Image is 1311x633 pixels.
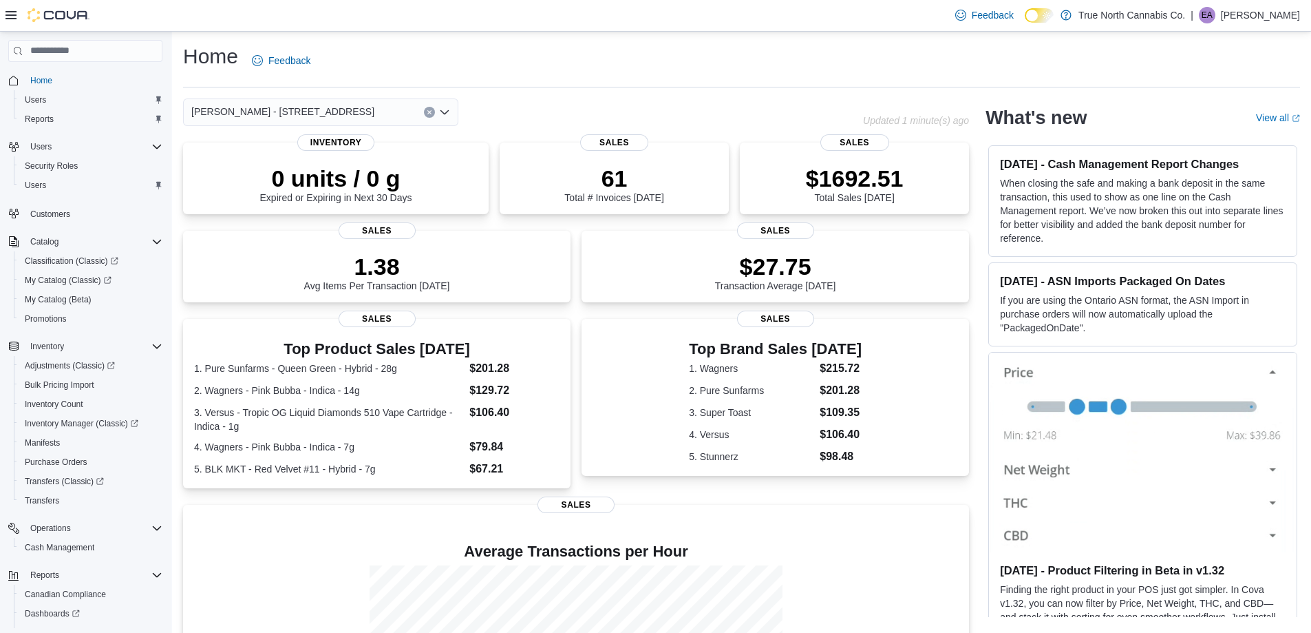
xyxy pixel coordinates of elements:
[1000,157,1286,171] h3: [DATE] - Cash Management Report Changes
[1078,7,1185,23] p: True North Cannabis Co.
[14,414,168,433] a: Inventory Manager (Classic)
[14,491,168,510] button: Transfers
[469,461,559,477] dd: $67.21
[820,134,889,151] span: Sales
[689,341,862,357] h3: Top Brand Sales [DATE]
[19,357,162,374] span: Adjustments (Classic)
[19,377,100,393] a: Bulk Pricing Import
[194,462,464,476] dt: 5. BLK MKT - Red Velvet #11 - Hybrid - 7g
[19,454,162,470] span: Purchase Orders
[3,70,168,90] button: Home
[19,377,162,393] span: Bulk Pricing Import
[19,539,100,556] a: Cash Management
[25,360,115,371] span: Adjustments (Classic)
[25,495,59,506] span: Transfers
[3,232,168,251] button: Catalog
[14,472,168,491] a: Transfers (Classic)
[439,107,450,118] button: Open list of options
[820,360,862,377] dd: $215.72
[30,75,52,86] span: Home
[194,384,464,397] dt: 2. Wagners - Pink Bubba - Indica - 14g
[3,337,168,356] button: Inventory
[191,103,374,120] span: [PERSON_NAME] - [STREET_ADDRESS]
[3,137,168,156] button: Users
[564,165,663,203] div: Total # Invoices [DATE]
[25,608,80,619] span: Dashboards
[950,1,1019,29] a: Feedback
[25,205,162,222] span: Customers
[424,107,435,118] button: Clear input
[689,450,814,464] dt: 5. Stunnerz
[19,111,162,127] span: Reports
[19,605,85,622] a: Dashboards
[14,156,168,176] button: Security Roles
[14,176,168,195] button: Users
[469,360,559,377] dd: $201.28
[1025,8,1054,23] input: Dark Mode
[14,251,168,271] a: Classification (Classic)
[715,253,836,291] div: Transaction Average [DATE]
[19,111,59,127] a: Reports
[1000,176,1286,245] p: When closing the safe and making a bank deposit in the same transaction, this used to show as one...
[297,134,374,151] span: Inventory
[1292,114,1300,123] svg: External link
[14,375,168,395] button: Bulk Pricing Import
[14,433,168,453] button: Manifests
[339,311,416,327] span: Sales
[737,222,814,239] span: Sales
[304,253,450,291] div: Avg Items Per Transaction [DATE]
[14,585,168,604] button: Canadian Compliance
[194,440,464,454] dt: 4. Wagners - Pink Bubba - Indica - 7g
[14,110,168,129] button: Reports
[25,294,92,305] span: My Catalog (Beta)
[14,309,168,329] button: Promotions
[580,134,649,151] span: Sales
[25,520,76,537] button: Operations
[25,476,104,487] span: Transfers (Classic)
[19,272,162,289] span: My Catalog (Classic)
[19,492,162,509] span: Transfers
[260,165,412,203] div: Expired or Expiring in Next 30 Days
[25,138,162,155] span: Users
[1000,293,1286,335] p: If you are using the Ontario ASN format, the ASN Import in purchase orders will now automatically...
[14,90,168,110] button: Users
[25,72,58,89] a: Home
[19,396,89,413] a: Inventory Count
[28,8,89,22] img: Cova
[19,253,162,269] span: Classification (Classic)
[25,138,57,155] button: Users
[19,586,162,603] span: Canadian Compliance
[469,382,559,399] dd: $129.72
[19,586,111,603] a: Canadian Compliance
[14,271,168,290] a: My Catalog (Classic)
[19,396,162,413] span: Inventory Count
[806,165,904,203] div: Total Sales [DATE]
[3,203,168,223] button: Customers
[689,362,814,375] dt: 1. Wagners
[19,291,162,308] span: My Catalog (Beta)
[30,236,58,247] span: Catalog
[25,160,78,172] span: Security Roles
[863,115,969,126] p: Updated 1 minute(s) ago
[19,492,65,509] a: Transfers
[25,256,118,267] span: Classification (Classic)
[25,338,162,355] span: Inventory
[25,567,162,583] span: Reports
[469,404,559,421] dd: $106.40
[469,439,559,455] dd: $79.84
[1000,563,1286,577] h3: [DATE] - Product Filtering in Beta in v1.32
[715,253,836,280] p: $27.75
[194,362,464,375] dt: 1. Pure Sunfarms - Queen Green - Hybrid - 28g
[19,177,52,194] a: Users
[820,382,862,399] dd: $201.28
[19,253,124,269] a: Classification (Classic)
[25,234,162,250] span: Catalog
[1000,274,1286,288] h3: [DATE] - ASN Imports Packaged On Dates
[1202,7,1213,23] span: EA
[19,357,120,374] a: Adjustments (Classic)
[30,209,70,220] span: Customers
[194,406,464,433] dt: 3. Versus - Tropic OG Liquid Diamonds 510 Vape Cartridge - Indica - 1g
[14,453,168,472] button: Purchase Orders
[1256,112,1300,123] a: View allExternal link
